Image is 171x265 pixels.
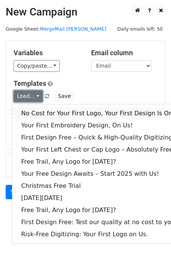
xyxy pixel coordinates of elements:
[133,229,171,265] iframe: Chat Widget
[91,49,157,57] h5: Email column
[54,90,74,102] button: Save
[6,26,106,32] small: Google Sheet:
[14,90,43,102] a: Load...
[6,185,31,199] a: Send
[14,79,46,87] a: Templates
[6,6,165,19] h2: New Campaign
[40,26,106,32] a: MergeMail [PERSON_NAME]
[115,25,165,33] span: Daily emails left: 50
[14,60,60,72] a: Copy/paste...
[115,26,165,32] a: Daily emails left: 50
[14,49,80,57] h5: Variables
